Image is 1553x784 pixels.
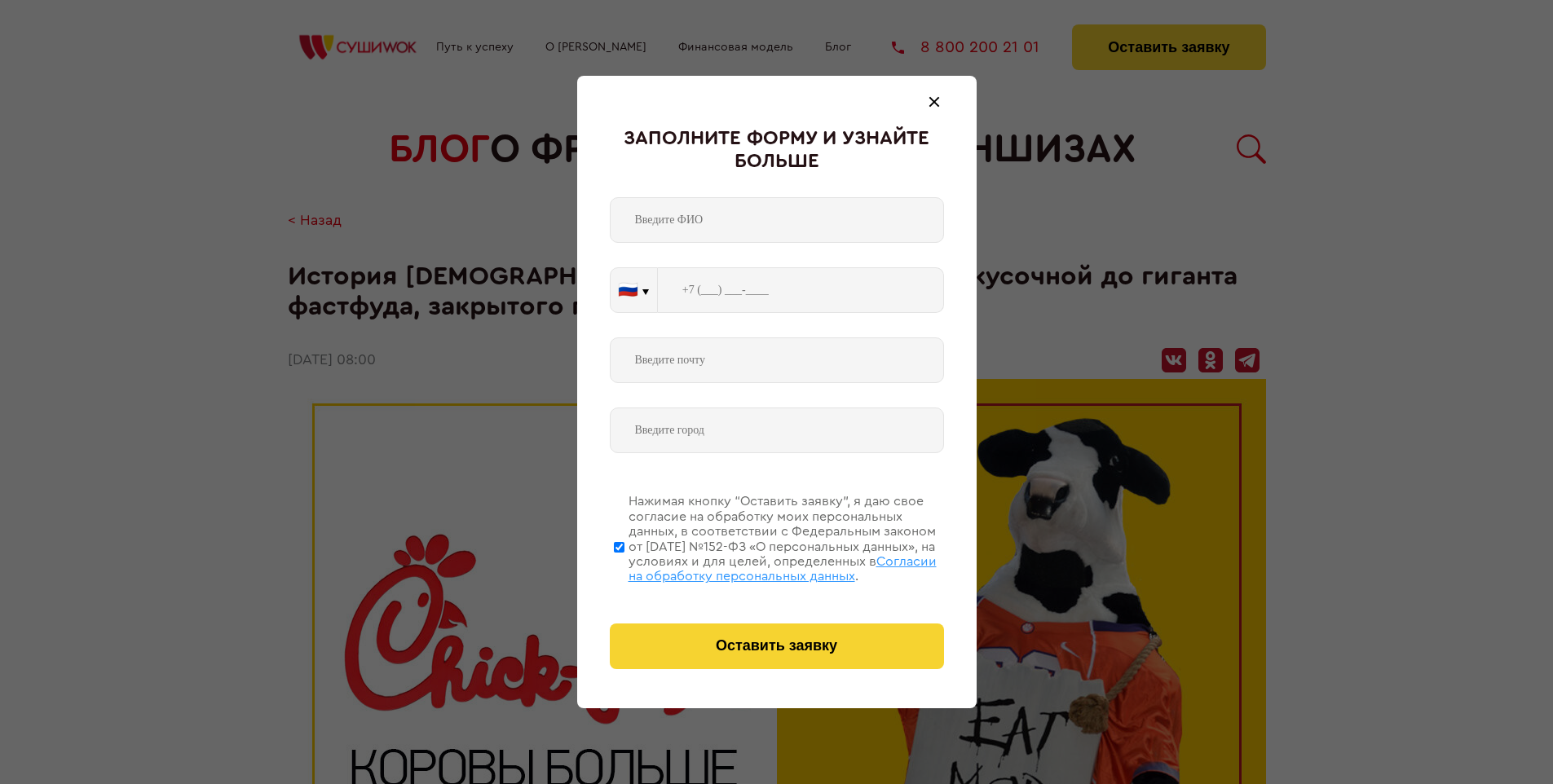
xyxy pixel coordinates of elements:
[610,337,944,383] input: Введите почту
[629,494,944,584] div: Нажимая кнопку “Оставить заявку”, я даю свое согласие на обработку моих персональных данных, в со...
[610,128,944,173] div: Заполните форму и узнайте больше
[629,555,937,583] span: Согласии на обработку персональных данных
[658,267,944,313] input: +7 (___) ___-____
[611,268,657,312] button: 🇷🇺
[610,623,944,669] button: Оставить заявку
[610,197,944,243] input: Введите ФИО
[610,407,944,453] input: Введите город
